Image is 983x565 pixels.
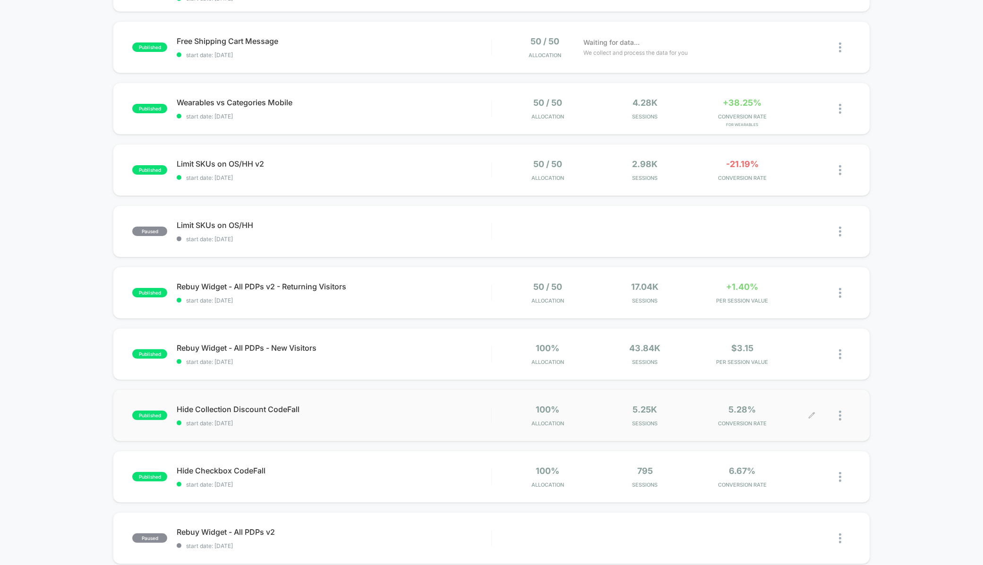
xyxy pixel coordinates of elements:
span: Hide Collection Discount CodeFall [177,405,491,414]
span: Rebuy Widget - All PDPs - New Visitors [177,343,491,353]
img: close [839,42,841,52]
span: Hide Checkbox CodeFall [177,466,491,475]
span: start date: [DATE] [177,51,491,59]
span: 4.28k [633,98,658,108]
span: Rebuy Widget - All PDPs v2 - Returning Visitors [177,282,491,291]
span: Limit SKUs on OS/HH v2 [177,159,491,169]
span: 5.25k [633,405,657,414]
span: CONVERSION RATE [696,113,788,120]
span: Allocation [531,297,564,304]
span: 100% [536,466,559,476]
span: published [132,472,167,481]
img: close [839,104,841,114]
span: paused [132,533,167,543]
span: 2.98k [632,159,658,169]
span: published [132,411,167,420]
span: CONVERSION RATE [696,420,788,427]
img: close [839,472,841,482]
span: published [132,288,167,297]
span: Rebuy Widget - All PDPs v2 [177,527,491,537]
span: CONVERSION RATE [696,481,788,488]
span: start date: [DATE] [177,236,491,243]
span: start date: [DATE] [177,297,491,304]
span: Sessions [598,420,691,427]
span: Sessions [598,175,691,181]
span: 50 / 50 [533,159,562,169]
span: PER SESSION VALUE [696,359,788,365]
span: Waiting for data... [584,37,640,48]
span: start date: [DATE] [177,420,491,427]
span: published [132,104,167,113]
img: close [839,349,841,359]
span: Sessions [598,297,691,304]
span: start date: [DATE] [177,481,491,488]
span: 50 / 50 [533,98,562,108]
span: PER SESSION VALUE [696,297,788,304]
span: start date: [DATE] [177,358,491,365]
span: 17.04k [631,282,658,292]
span: start date: [DATE] [177,174,491,181]
span: start date: [DATE] [177,113,491,120]
span: -21.19% [726,159,759,169]
span: 5.28% [728,405,756,414]
span: $3.15 [731,343,753,353]
span: Allocation [531,481,564,488]
span: Allocation [531,420,564,427]
span: Free Shipping Cart Message [177,36,491,46]
span: 50 / 50 [530,36,559,46]
span: 43.84k [629,343,660,353]
span: 795 [637,466,653,476]
img: close [839,411,841,421]
span: +38.25% [723,98,761,108]
span: Wearables vs Categories Mobile [177,98,491,107]
span: Allocation [529,52,561,59]
img: close [839,227,841,236]
span: 100% [536,405,559,414]
span: published [132,349,167,359]
span: start date: [DATE] [177,542,491,549]
span: 100% [536,343,559,353]
span: We collect and process the data for you [584,48,688,57]
span: Limit SKUs on OS/HH [177,220,491,230]
span: published [132,42,167,52]
span: Sessions [598,481,691,488]
span: Allocation [531,175,564,181]
span: 50 / 50 [533,282,562,292]
span: for Wearables [696,122,788,127]
span: published [132,165,167,175]
img: close [839,533,841,543]
span: Allocation [531,113,564,120]
span: 6.67% [729,466,755,476]
span: paused [132,227,167,236]
span: CONVERSION RATE [696,175,788,181]
img: close [839,288,841,298]
span: Allocation [531,359,564,365]
span: +1.40% [726,282,758,292]
img: close [839,165,841,175]
span: Sessions [598,113,691,120]
span: Sessions [598,359,691,365]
